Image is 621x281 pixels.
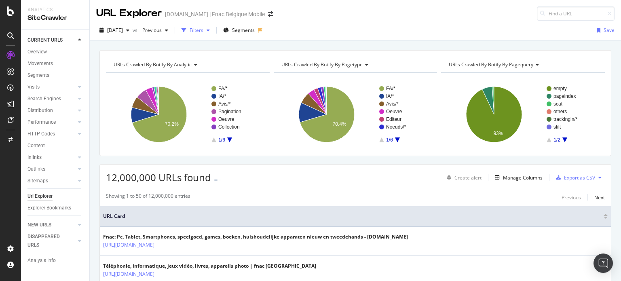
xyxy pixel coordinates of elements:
[103,270,154,278] a: [URL][DOMAIN_NAME]
[106,171,211,184] span: 12,000,000 URLs found
[107,27,123,34] span: 2025 Aug. 1st
[27,165,45,173] div: Outlinks
[106,192,190,202] div: Showing 1 to 50 of 12,000,000 entries
[27,59,53,68] div: Movements
[268,11,273,17] div: arrow-right-arrow-left
[449,61,533,68] span: URLs Crawled By Botify By pagequery
[27,59,84,68] a: Movements
[27,95,61,103] div: Search Engines
[27,71,49,80] div: Segments
[178,24,213,37] button: Filters
[220,24,258,37] button: Segments
[494,131,503,136] text: 93%
[96,6,162,20] div: URL Explorer
[232,27,255,34] span: Segments
[165,121,179,127] text: 70.2%
[553,86,567,91] text: empty
[492,173,543,182] button: Manage Columns
[139,24,171,37] button: Previous
[447,58,598,71] h4: URLs Crawled By Botify By pagequery
[27,130,55,138] div: HTTP Codes
[441,79,602,150] svg: A chart.
[27,13,83,23] div: SiteCrawler
[27,106,76,115] a: Distribution
[444,171,482,184] button: Create alert
[218,137,225,143] text: 1/6
[27,153,76,162] a: Inlinks
[537,6,615,21] input: Find a URL
[96,24,133,37] button: [DATE]
[27,165,76,173] a: Outlinks
[27,36,63,44] div: CURRENT URLS
[553,171,595,184] button: Export as CSV
[280,58,430,71] h4: URLs Crawled By Botify By pagetype
[27,232,68,249] div: DISAPPEARED URLS
[27,204,84,212] a: Explorer Bookmarks
[27,221,76,229] a: NEW URLS
[386,124,406,130] text: Noeuds/*
[564,174,595,181] div: Export as CSV
[562,194,581,201] div: Previous
[594,194,605,201] div: Next
[27,256,84,265] a: Analysis Info
[218,116,234,122] text: Oeuvre
[27,36,76,44] a: CURRENT URLS
[190,27,203,34] div: Filters
[553,109,567,114] text: others
[103,233,408,241] div: Fnac: Pc, Tablet, Smartphones, speelgoed, games, boeken, huishoudelijke apparaten nieuw en tweede...
[214,179,218,181] img: Equal
[386,109,402,114] text: Oeuvre
[27,177,76,185] a: Sitemaps
[139,27,162,34] span: Previous
[594,254,613,273] div: Open Intercom Messenger
[103,262,316,270] div: Téléphonie, informatique, jeux vidéo, livres, appareils photo | fnac [GEOGRAPHIC_DATA]
[332,121,346,127] text: 70.4%
[553,101,563,107] text: scat
[27,95,76,103] a: Search Engines
[281,61,363,68] span: URLs Crawled By Botify By pagetype
[219,176,221,183] div: -
[386,116,401,122] text: Editeur
[27,142,84,150] a: Content
[27,118,76,127] a: Performance
[27,83,76,91] a: Visits
[594,24,615,37] button: Save
[27,192,53,201] div: Url Explorer
[553,124,561,130] text: sfilt
[218,101,231,107] text: Avis/*
[27,83,40,91] div: Visits
[103,213,602,220] span: URL Card
[553,116,578,122] text: trackingin/*
[386,137,393,143] text: 1/6
[218,109,241,114] text: Pagination
[27,192,84,201] a: Url Explorer
[27,153,42,162] div: Inlinks
[27,118,56,127] div: Performance
[103,241,154,249] a: [URL][DOMAIN_NAME]
[112,58,262,71] h4: URLs Crawled By Botify By analytic
[386,101,399,107] text: Avis/*
[27,71,84,80] a: Segments
[553,93,576,99] text: pageindex
[274,79,435,150] svg: A chart.
[218,124,240,130] text: Collection
[562,192,581,202] button: Previous
[454,174,482,181] div: Create alert
[165,10,265,18] div: [DOMAIN_NAME] | Fnac Belgique Mobile
[27,232,76,249] a: DISAPPEARED URLS
[27,106,53,115] div: Distribution
[27,177,48,185] div: Sitemaps
[594,192,605,202] button: Next
[27,48,84,56] a: Overview
[27,48,47,56] div: Overview
[27,256,56,265] div: Analysis Info
[106,79,267,150] svg: A chart.
[604,27,615,34] div: Save
[553,137,560,143] text: 1/2
[27,142,45,150] div: Content
[27,204,71,212] div: Explorer Bookmarks
[114,61,192,68] span: URLs Crawled By Botify By analytic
